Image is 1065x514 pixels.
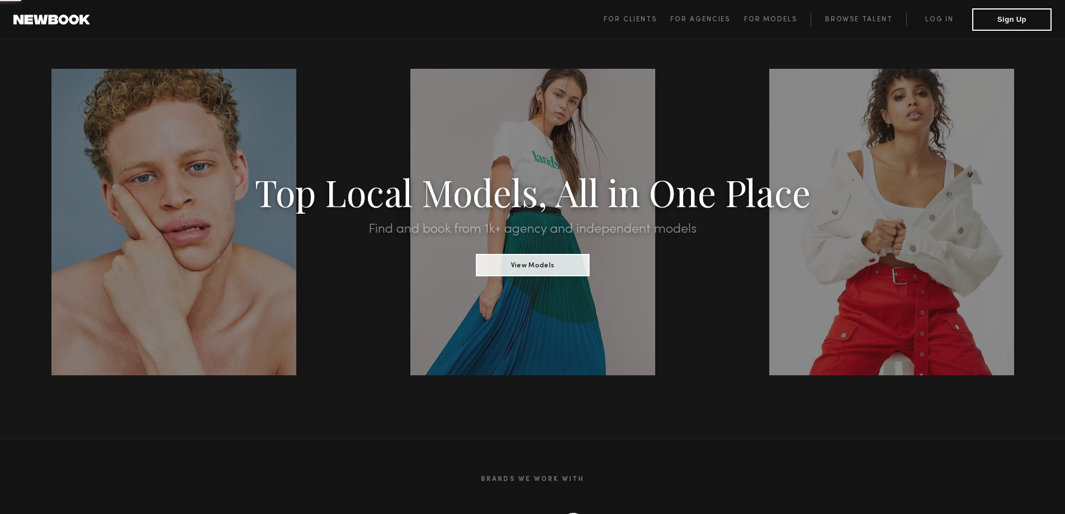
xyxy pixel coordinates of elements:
a: View Models [476,258,589,270]
button: View Models [476,254,589,276]
h1: Top Local Models, All in One Place [80,175,985,209]
a: Log in [906,13,972,26]
h2: Brands We Work With [197,462,868,497]
a: For Clients [604,13,670,26]
button: Sign Up [972,8,1052,31]
span: For Models [744,16,797,23]
a: For Models [744,13,811,26]
a: Browse Talent [811,13,906,26]
h2: Find and book from 1k+ agency and independent models [80,223,985,236]
a: For Agencies [670,13,744,26]
span: For Clients [604,16,657,23]
span: For Agencies [670,16,730,23]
